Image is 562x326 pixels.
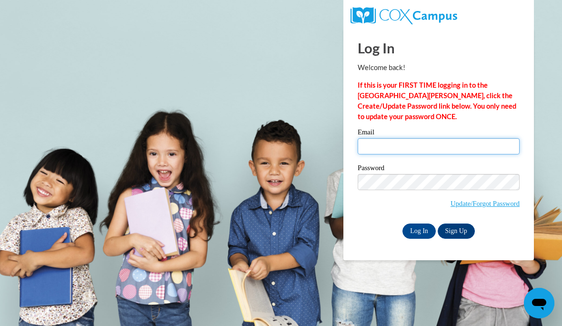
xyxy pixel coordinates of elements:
iframe: Button to launch messaging window [524,288,554,318]
label: Email [358,129,520,138]
h1: Log In [358,38,520,58]
input: Log In [402,224,436,239]
strong: If this is your FIRST TIME logging in to the [GEOGRAPHIC_DATA][PERSON_NAME], click the Create/Upd... [358,81,516,121]
label: Password [358,164,520,174]
img: COX Campus [351,7,457,24]
a: Update/Forgot Password [451,200,520,207]
p: Welcome back! [358,62,520,73]
a: Sign Up [438,224,475,239]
